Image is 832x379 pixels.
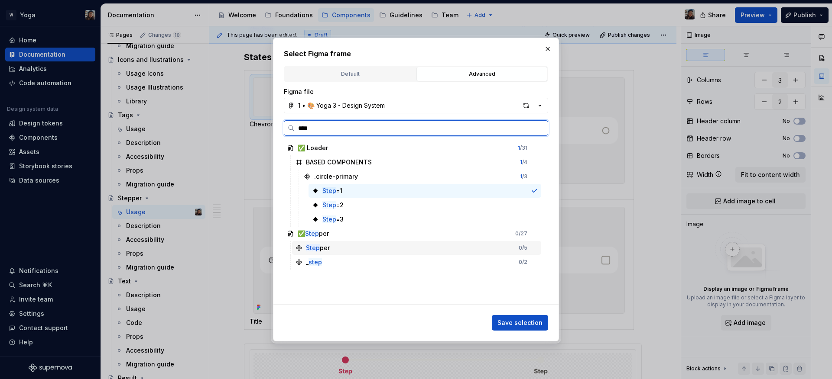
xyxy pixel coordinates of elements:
[322,201,344,209] div: =2
[515,230,527,237] div: 0 / 27
[314,172,358,181] div: .circle-primary
[519,244,527,251] div: 0 / 5
[306,258,322,267] div: _
[520,159,527,166] div: / 4
[309,258,322,266] mark: step
[518,145,520,151] span: 1
[492,315,548,331] button: Save selection
[497,318,543,327] span: Save selection
[322,186,342,195] div: =1
[288,70,413,78] div: Default
[520,159,522,165] span: 1
[306,244,330,252] div: per
[298,229,329,238] div: ✅ per
[305,230,319,237] mark: Step
[284,98,548,113] button: 1 • 🎨 Yoga 3 - Design System
[322,215,344,224] div: =3
[520,173,522,180] span: 1
[520,173,527,180] div: / 3
[298,101,385,110] div: 1 • 🎨 Yoga 3 - Design System
[322,187,336,194] mark: Step
[306,244,320,251] mark: Step
[298,144,328,152] div: ✅ Loader
[419,70,544,78] div: Advanced
[519,259,527,266] div: 0 / 2
[322,215,336,223] mark: Step
[306,158,372,167] div: BASED COMPONENTS
[322,201,336,209] mark: Step
[284,48,548,59] h2: Select Figma frame
[518,145,527,151] div: / 31
[284,87,314,96] label: Figma file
